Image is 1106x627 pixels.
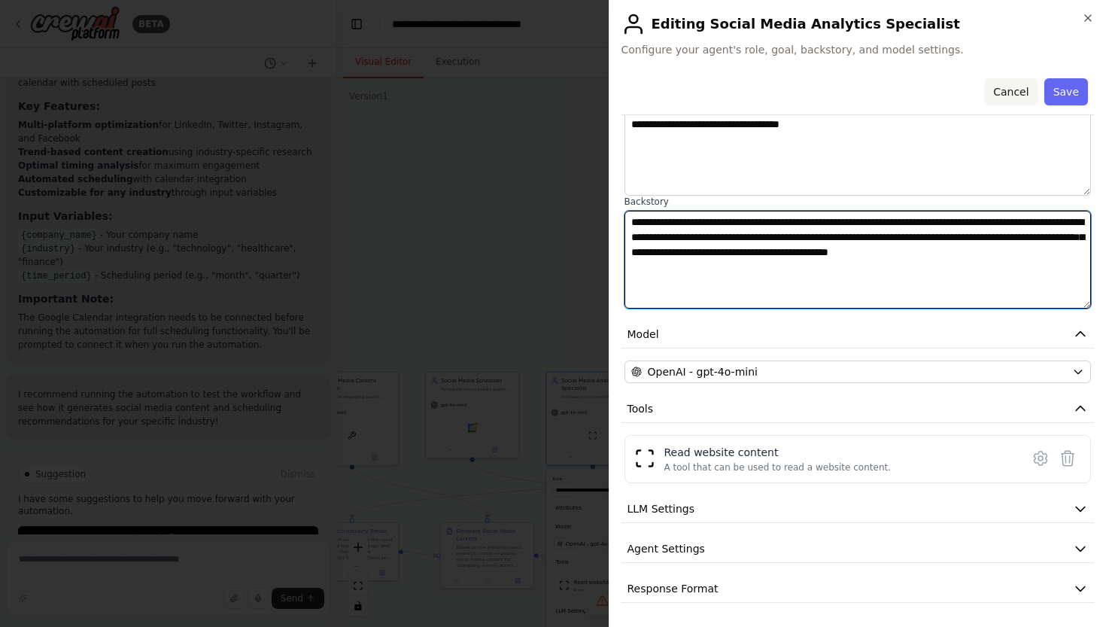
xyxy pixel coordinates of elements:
[984,78,1038,105] button: Cancel
[621,321,1095,349] button: Model
[621,395,1095,423] button: Tools
[627,541,705,556] span: Agent Settings
[664,461,892,473] div: A tool that can be used to read a website content.
[621,575,1095,603] button: Response Format
[624,361,1092,383] button: OpenAI - gpt-4o-mini
[648,364,758,379] span: OpenAI - gpt-4o-mini
[634,448,655,469] img: ScrapeWebsiteTool
[621,42,1095,57] span: Configure your agent's role, goal, backstory, and model settings.
[621,495,1095,523] button: LLM Settings
[1054,445,1081,472] button: Delete tool
[664,445,892,460] div: Read website content
[621,12,1095,36] h2: Editing Social Media Analytics Specialist
[624,196,1092,208] label: Backstory
[627,327,659,342] span: Model
[621,535,1095,563] button: Agent Settings
[627,581,719,596] span: Response Format
[1044,78,1088,105] button: Save
[627,501,695,516] span: LLM Settings
[627,401,654,416] span: Tools
[1027,445,1054,472] button: Configure tool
